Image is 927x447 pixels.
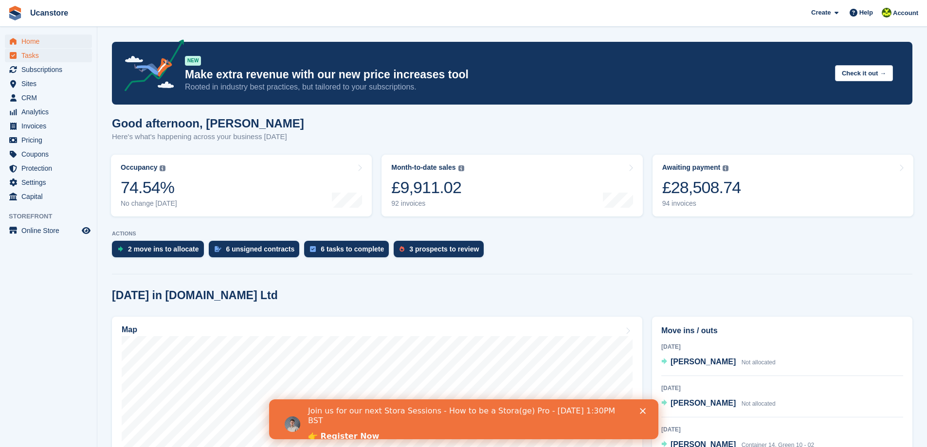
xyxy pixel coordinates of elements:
[5,105,92,119] a: menu
[661,325,903,337] h2: Move ins / outs
[112,289,278,302] h2: [DATE] in [DOMAIN_NAME] Ltd
[112,131,304,143] p: Here's what's happening across your business [DATE]
[653,155,913,216] a: Awaiting payment £28,508.74 94 invoices
[21,147,80,161] span: Coupons
[310,246,316,252] img: task-75834270c22a3079a89374b754ae025e5fb1db73e45f91037f5363f120a921f8.svg
[226,245,295,253] div: 6 unsigned contracts
[391,178,464,197] div: £9,911.02
[39,32,110,43] a: 👉 Register Now
[122,325,137,334] h2: Map
[160,165,165,171] img: icon-info-grey-7440780725fd019a000dd9b08b2336e03edf1995a4989e88bcd33f0948082b44.svg
[5,35,92,48] a: menu
[21,35,80,48] span: Home
[5,91,92,105] a: menu
[21,91,80,105] span: CRM
[409,245,479,253] div: 3 prospects to review
[121,178,177,197] div: 74.54%
[5,133,92,147] a: menu
[662,178,741,197] div: £28,508.74
[5,161,92,175] a: menu
[859,8,873,18] span: Help
[5,77,92,90] a: menu
[112,231,912,237] p: ACTIONS
[118,246,123,252] img: move_ins_to_allocate_icon-fdf77a2bb77ea45bf5b3d319d69a93e2d87916cf1d5bf7949dd705db3b84f3ca.svg
[382,155,642,216] a: Month-to-date sales £9,911.02 92 invoices
[121,199,177,208] div: No change [DATE]
[5,147,92,161] a: menu
[21,133,80,147] span: Pricing
[21,190,80,203] span: Capital
[80,225,92,236] a: Preview store
[112,117,304,130] h1: Good afternoon, [PERSON_NAME]
[9,212,97,221] span: Storefront
[742,359,776,366] span: Not allocated
[662,199,741,208] div: 94 invoices
[121,163,157,172] div: Occupancy
[112,241,209,262] a: 2 move ins to allocate
[321,245,384,253] div: 6 tasks to complete
[5,224,92,237] a: menu
[185,56,201,66] div: NEW
[811,8,831,18] span: Create
[5,190,92,203] a: menu
[661,356,776,369] a: [PERSON_NAME] Not allocated
[21,176,80,189] span: Settings
[671,358,736,366] span: [PERSON_NAME]
[5,49,92,62] a: menu
[661,384,903,393] div: [DATE]
[128,245,199,253] div: 2 move ins to allocate
[8,6,22,20] img: stora-icon-8386f47178a22dfd0bd8f6a31ec36ba5ce8667c1dd55bd0f319d3a0aa187defe.svg
[21,63,80,76] span: Subscriptions
[21,224,80,237] span: Online Store
[215,246,221,252] img: contract_signature_icon-13c848040528278c33f63329250d36e43548de30e8caae1d1a13099fd9432cc5.svg
[209,241,305,262] a: 6 unsigned contracts
[661,397,776,410] a: [PERSON_NAME] Not allocated
[21,119,80,133] span: Invoices
[5,176,92,189] a: menu
[662,163,721,172] div: Awaiting payment
[21,161,80,175] span: Protection
[882,8,891,18] img: John Johns
[21,105,80,119] span: Analytics
[400,246,404,252] img: prospect-51fa495bee0391a8d652442698ab0144808aea92771e9ea1ae160a38d050c398.svg
[185,82,827,92] p: Rooted in industry best practices, but tailored to your subscriptions.
[21,49,80,62] span: Tasks
[5,63,92,76] a: menu
[671,399,736,407] span: [PERSON_NAME]
[5,119,92,133] a: menu
[26,5,72,21] a: Ucanstore
[893,8,918,18] span: Account
[21,77,80,90] span: Sites
[304,241,394,262] a: 6 tasks to complete
[391,199,464,208] div: 92 invoices
[391,163,455,172] div: Month-to-date sales
[661,425,903,434] div: [DATE]
[723,165,728,171] img: icon-info-grey-7440780725fd019a000dd9b08b2336e03edf1995a4989e88bcd33f0948082b44.svg
[111,155,372,216] a: Occupancy 74.54% No change [DATE]
[371,9,381,15] div: Close
[835,65,893,81] button: Check it out →
[116,39,184,95] img: price-adjustments-announcement-icon-8257ccfd72463d97f412b2fc003d46551f7dbcb40ab6d574587a9cd5c0d94...
[458,165,464,171] img: icon-info-grey-7440780725fd019a000dd9b08b2336e03edf1995a4989e88bcd33f0948082b44.svg
[394,241,489,262] a: 3 prospects to review
[269,399,658,439] iframe: Intercom live chat banner
[661,342,903,351] div: [DATE]
[185,68,827,82] p: Make extra revenue with our new price increases tool
[742,400,776,407] span: Not allocated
